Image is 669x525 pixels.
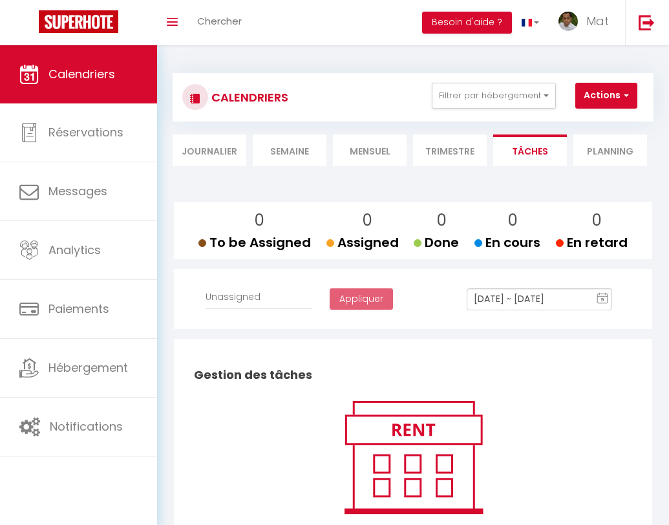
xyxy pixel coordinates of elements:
[48,242,101,258] span: Analytics
[575,83,637,109] button: Actions
[39,10,118,33] img: Super Booking
[558,12,578,31] img: ...
[556,233,628,252] span: En retard
[326,233,399,252] span: Assigned
[48,359,128,376] span: Hébergement
[414,233,459,252] span: Done
[432,83,556,109] button: Filtrer par hébergement
[48,301,109,317] span: Paiements
[191,355,635,395] h2: Gestion des tâches
[566,208,628,233] p: 0
[333,134,407,166] li: Mensuel
[337,208,399,233] p: 0
[331,395,496,519] img: rent.png
[253,134,326,166] li: Semaine
[467,288,612,310] input: Select Date Range
[474,233,540,252] span: En cours
[48,183,107,199] span: Messages
[586,13,609,29] span: Mat
[48,124,123,140] span: Réservations
[493,134,567,166] li: Tâches
[485,208,540,233] p: 0
[48,66,115,82] span: Calendriers
[173,134,246,166] li: Journalier
[197,14,242,28] span: Chercher
[424,208,459,233] p: 0
[573,134,647,166] li: Planning
[601,297,604,303] text: 9
[209,208,311,233] p: 0
[639,14,655,30] img: logout
[413,134,487,166] li: Trimestre
[422,12,512,34] button: Besoin d'aide ?
[10,5,49,44] button: Ouvrir le widget de chat LiveChat
[208,83,288,112] h3: CALENDRIERS
[198,233,311,252] span: To be Assigned
[330,288,393,310] button: Appliquer
[50,418,123,434] span: Notifications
